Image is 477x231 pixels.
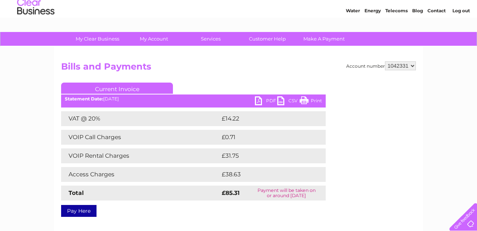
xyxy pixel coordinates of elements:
[61,61,416,76] h2: Bills and Payments
[65,96,103,102] b: Statement Date:
[61,111,220,126] td: VAT @ 20%
[220,130,307,145] td: £0.71
[385,32,408,37] a: Telecoms
[67,32,128,46] a: My Clear Business
[247,186,326,200] td: Payment will be taken on or around [DATE]
[61,96,326,102] div: [DATE]
[61,83,173,94] a: Current Invoice
[277,96,300,107] a: CSV
[180,32,241,46] a: Services
[220,111,310,126] td: £14.22
[61,130,220,145] td: VOIP Call Charges
[427,32,446,37] a: Contact
[61,205,97,217] a: Pay Here
[300,96,322,107] a: Print
[255,96,277,107] a: PDF
[237,32,298,46] a: Customer Help
[61,148,220,163] td: VOIP Rental Charges
[337,4,388,13] a: 0333 014 3131
[452,32,470,37] a: Log out
[220,148,310,163] td: £31.75
[346,32,360,37] a: Water
[346,61,416,70] div: Account number
[61,167,220,182] td: Access Charges
[63,4,415,36] div: Clear Business is a trading name of Verastar Limited (registered in [GEOGRAPHIC_DATA] No. 3667643...
[222,189,240,196] strong: £85.31
[123,32,185,46] a: My Account
[293,32,355,46] a: Make A Payment
[220,167,311,182] td: £38.63
[17,19,55,42] img: logo.png
[412,32,423,37] a: Blog
[69,189,84,196] strong: Total
[364,32,381,37] a: Energy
